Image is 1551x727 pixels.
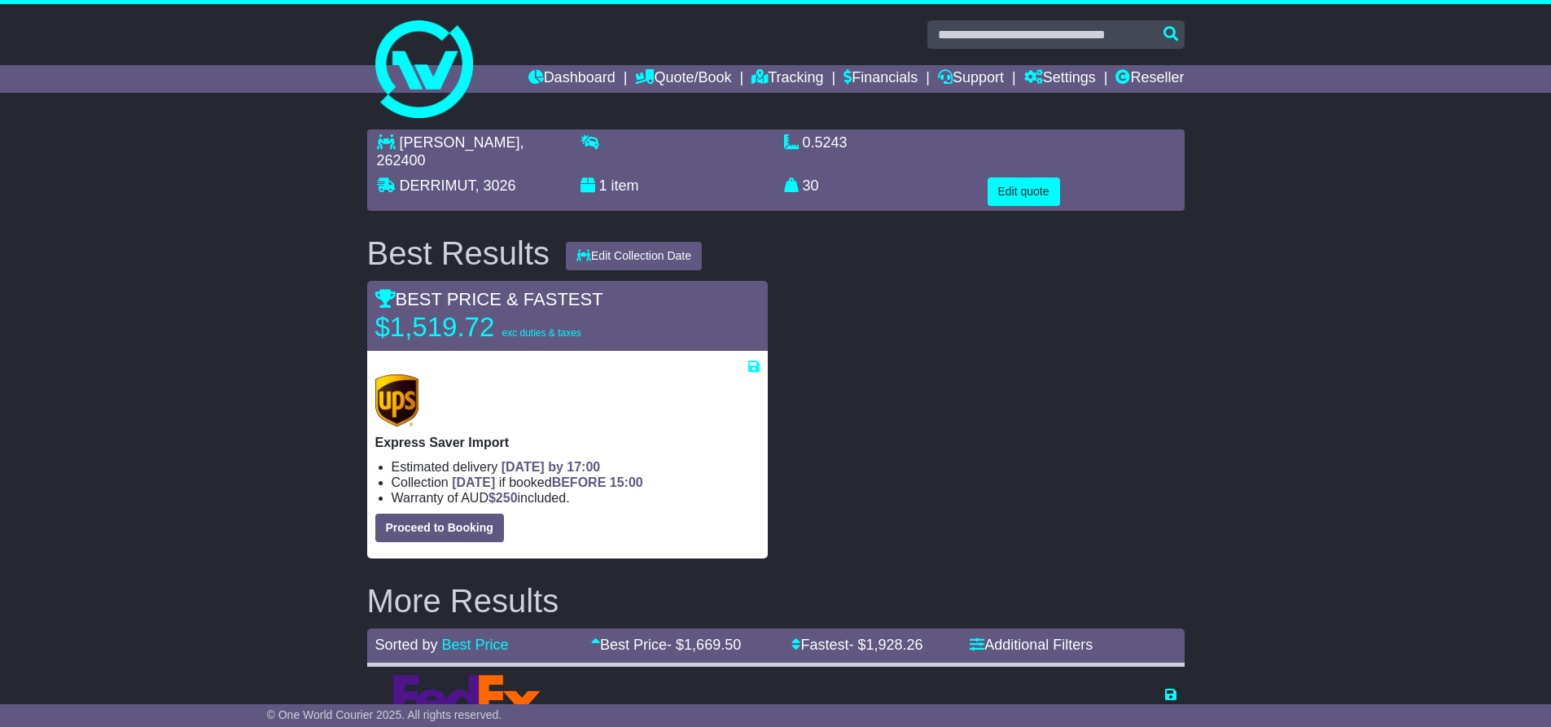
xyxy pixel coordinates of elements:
a: Support [938,65,1004,93]
img: UPS (new): Express Saver Import [375,374,419,427]
span: exc duties & taxes [502,327,581,339]
span: 0.5243 [803,134,848,151]
span: - $ [667,637,741,653]
li: Estimated delivery [627,702,836,717]
div: Best Results [359,235,559,271]
h2: More Results [367,583,1185,619]
button: Edit quote [988,177,1060,206]
p: $1,519.72 [375,311,581,344]
a: Settings [1024,65,1096,93]
span: [PERSON_NAME] [400,134,520,151]
span: [DATE] by 17:00 [502,460,601,474]
span: 30 [803,177,819,194]
span: 1,669.50 [684,637,741,653]
img: FedEx Express: International Economy Freight Import [393,675,556,720]
span: BEST PRICE & FASTEST [375,289,603,309]
span: $ [489,491,518,505]
span: 15:00 [610,475,643,489]
span: Sorted by [375,637,438,653]
span: DERRIMUT [400,177,475,194]
a: Additional Filters [970,637,1093,653]
span: , 262400 [377,134,524,169]
p: Express Saver Import [375,435,760,450]
a: Best Price- $1,669.50 [591,637,741,653]
a: Financials [843,65,918,93]
a: Tracking [751,65,823,93]
a: Fastest- $1,928.26 [791,637,922,653]
span: item [611,177,639,194]
a: Reseller [1115,65,1184,93]
span: 1,928.26 [866,637,923,653]
span: - $ [849,637,923,653]
span: , 3026 [475,177,516,194]
button: Proceed to Booking [375,514,504,542]
span: BEFORE [552,475,607,489]
a: Quote/Book [635,65,731,93]
button: Edit Collection Date [566,242,702,270]
span: if booked [452,475,642,489]
li: Estimated delivery [392,459,760,475]
li: Warranty of AUD included. [392,490,760,506]
a: Dashboard [528,65,616,93]
span: [DATE] [452,475,495,489]
span: 250 [496,491,518,505]
span: [DATE] by 17:00 [737,703,836,716]
li: Collection [392,475,760,490]
a: Best Price [442,637,509,653]
span: © One World Courier 2025. All rights reserved. [267,708,502,721]
span: 1 [599,177,607,194]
